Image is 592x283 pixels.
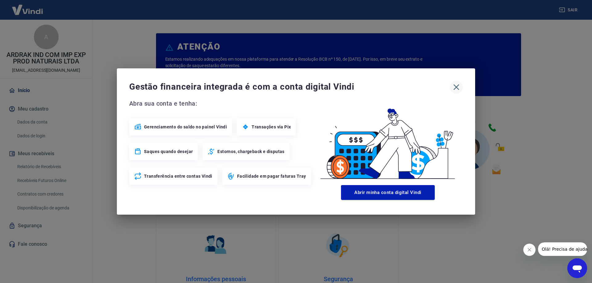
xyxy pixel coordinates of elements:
[538,242,587,256] iframe: Mensagem da empresa
[4,4,52,9] span: Olá! Precisa de ajuda?
[144,173,212,179] span: Transferência entre contas Vindi
[341,185,435,200] button: Abrir minha conta digital Vindi
[237,173,306,179] span: Facilidade em pagar faturas Tray
[313,99,463,183] img: Good Billing
[523,244,536,256] iframe: Fechar mensagem
[567,258,587,278] iframe: Botão para abrir a janela de mensagens
[144,148,193,155] span: Saques quando desejar
[129,99,313,108] span: Abra sua conta e tenha:
[217,148,284,155] span: Estornos, chargeback e disputas
[129,81,450,93] span: Gestão financeira integrada é com a conta digital Vindi
[252,124,291,130] span: Transações via Pix
[144,124,227,130] span: Gerenciamento do saldo no painel Vindi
